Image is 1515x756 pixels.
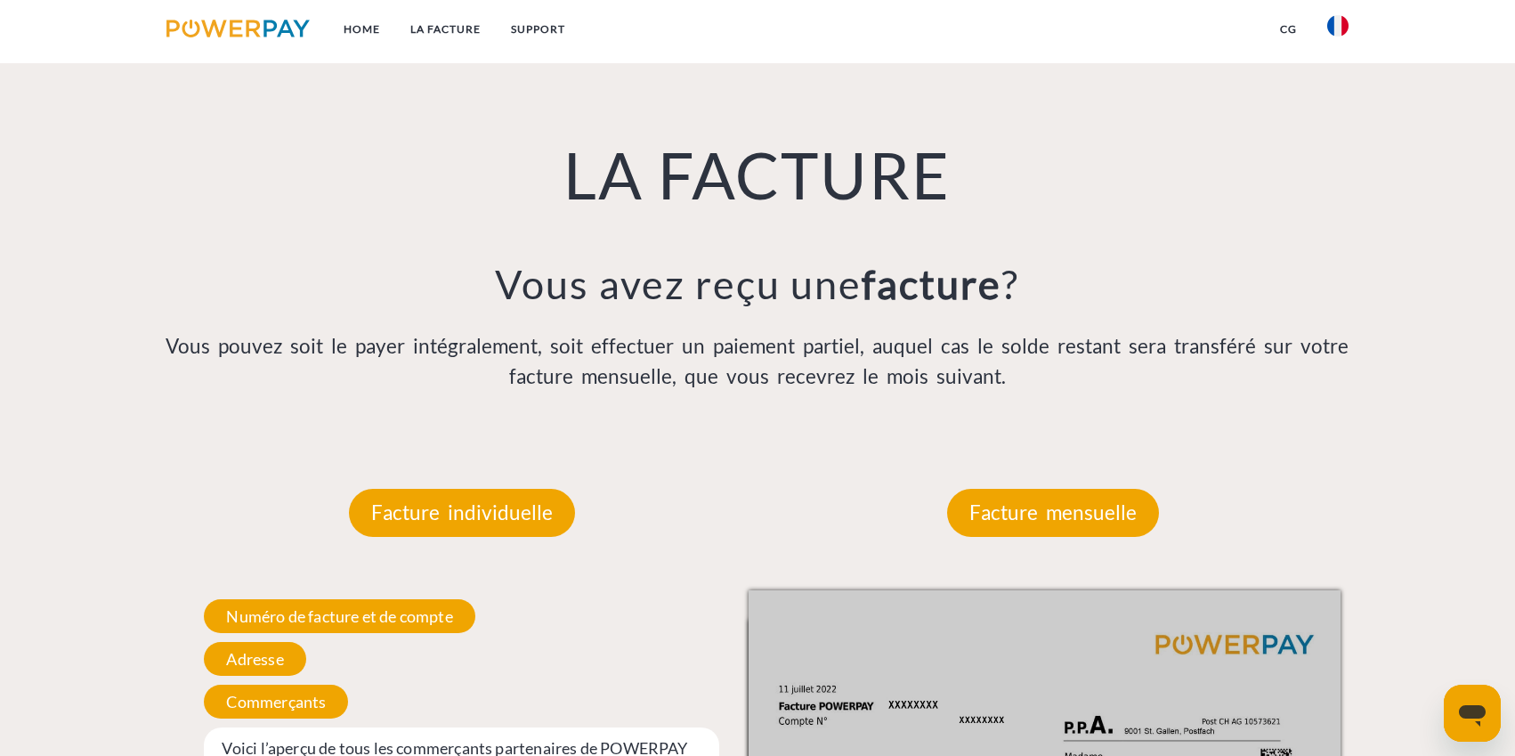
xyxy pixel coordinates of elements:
b: facture [862,260,1001,308]
h3: Vous avez reçu une ? [166,259,1349,309]
iframe: Bouton de lancement de la fenêtre de messagerie [1444,685,1501,742]
span: Commerçants [204,685,348,719]
a: CG [1265,13,1312,45]
img: logo-powerpay.svg [166,20,310,37]
h1: LA FACTURE [166,134,1349,215]
a: Home [328,13,395,45]
span: Numéro de facture et de compte [204,599,474,633]
a: Support [496,13,580,45]
p: Vous pouvez soit le payer intégralement, soit effectuer un paiement partiel, auquel cas le solde ... [166,331,1349,392]
p: Facture individuelle [349,489,575,537]
span: Adresse [204,642,305,676]
img: fr [1327,15,1349,37]
p: Facture mensuelle [947,489,1159,537]
a: LA FACTURE [395,13,496,45]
